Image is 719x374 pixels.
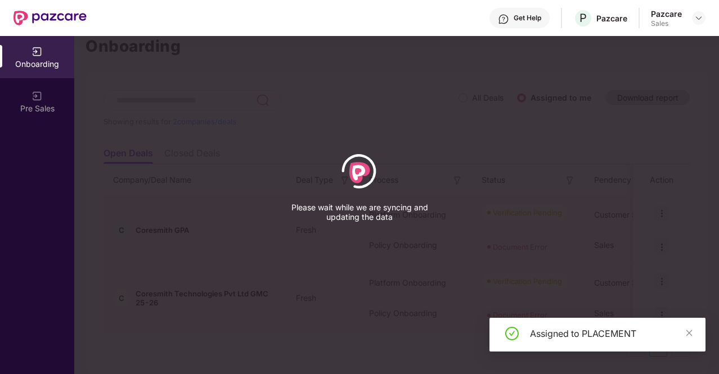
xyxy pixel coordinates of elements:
img: svg+xml;base64,PHN2ZyBpZD0iSGVscC0zMngzMiIgeG1sbnM9Imh0dHA6Ly93d3cudzMub3JnLzIwMDAvc3ZnIiB3aWR0aD... [498,13,509,25]
div: Sales [651,19,682,28]
img: svg+xml;base64,PHN2ZyB3aWR0aD0iMjAiIGhlaWdodD0iMjAiIHZpZXdCb3g9IjAgMCAyMCAyMCIgZmlsbD0ibm9uZSIgeG... [32,91,43,102]
div: Pazcare [651,8,682,19]
p: Please wait while we are syncing and updating the data [275,202,444,222]
div: animation [337,150,382,195]
img: svg+xml;base64,PHN2ZyB3aWR0aD0iMjAiIGhlaWdodD0iMjAiIHZpZXdCb3g9IjAgMCAyMCAyMCIgZmlsbD0ibm9uZSIgeG... [32,46,43,57]
img: New Pazcare Logo [14,11,87,25]
span: P [579,11,587,25]
img: svg+xml;base64,PHN2ZyBpZD0iRHJvcGRvd24tMzJ4MzIiIHhtbG5zPSJodHRwOi8vd3d3LnczLm9yZy8yMDAwL3N2ZyIgd2... [694,13,703,22]
div: Get Help [514,13,541,22]
span: close [685,329,693,337]
div: Pazcare [596,13,627,24]
div: Assigned to PLACEMENT [530,327,692,340]
span: check-circle [505,327,519,340]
